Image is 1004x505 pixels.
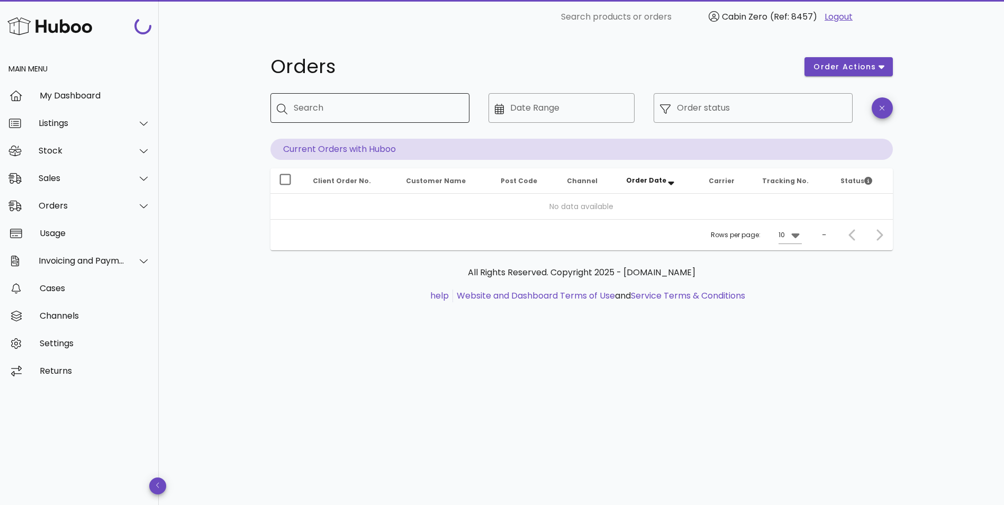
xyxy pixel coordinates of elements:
th: Customer Name [397,168,493,194]
span: Status [840,176,872,185]
span: order actions [813,61,876,73]
span: Tracking No. [762,176,809,185]
button: order actions [804,57,892,76]
div: Listings [39,118,125,128]
p: All Rights Reserved. Copyright 2025 - [DOMAIN_NAME] [279,266,884,279]
div: Returns [40,366,150,376]
a: Service Terms & Conditions [631,290,745,302]
a: help [430,290,449,302]
th: Channel [558,168,618,194]
li: and [453,290,745,302]
th: Status [832,168,892,194]
a: Logout [825,11,853,23]
td: No data available [270,194,893,219]
span: Channel [567,176,598,185]
div: Usage [40,228,150,238]
img: Huboo Logo [7,15,92,38]
div: Invoicing and Payments [39,256,125,266]
th: Order Date: Sorted descending. Activate to remove sorting. [618,168,700,194]
h1: Orders [270,57,792,76]
div: Sales [39,173,125,183]
th: Client Order No. [304,168,397,194]
p: Current Orders with Huboo [270,139,893,160]
div: 10 [779,230,785,240]
div: Settings [40,338,150,348]
div: – [822,230,826,240]
a: Website and Dashboard Terms of Use [457,290,615,302]
span: Order Date [626,176,666,185]
th: Post Code [492,168,558,194]
span: (Ref: 8457) [770,11,817,23]
span: Post Code [501,176,537,185]
div: Stock [39,146,125,156]
div: Rows per page: [711,220,802,250]
div: Channels [40,311,150,321]
th: Carrier [700,168,753,194]
th: Tracking No. [754,168,833,194]
div: Cases [40,283,150,293]
span: Client Order No. [313,176,371,185]
div: Orders [39,201,125,211]
div: 10Rows per page: [779,227,802,244]
span: Cabin Zero [722,11,767,23]
span: Carrier [709,176,735,185]
span: Customer Name [406,176,466,185]
div: My Dashboard [40,91,150,101]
